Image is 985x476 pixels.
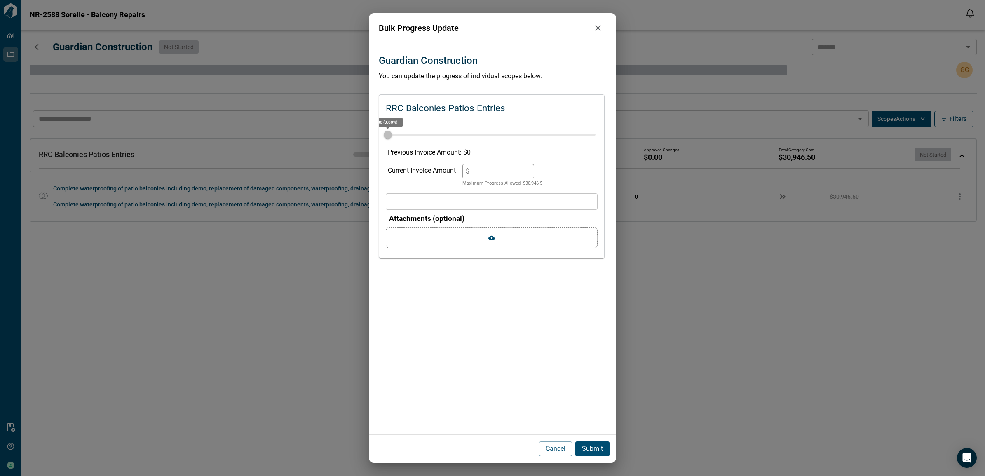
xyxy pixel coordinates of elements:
div: Current Invoice Amount [388,164,456,187]
button: Cancel [539,441,572,456]
button: Submit [575,441,610,456]
p: Submit [582,444,603,454]
p: Attachments (optional) [389,213,598,224]
div: Open Intercom Messenger [957,448,977,468]
p: You can update the progress of individual scopes below: [379,71,606,81]
p: RRC Balconies Patios Entries [386,101,505,115]
span: $ [466,167,469,175]
p: Previous Invoice Amount: $ 0 [388,148,596,157]
p: Bulk Progress Update [379,22,590,34]
p: Maximum Progress Allowed: $ 30,946.5 [462,180,542,187]
p: Cancel [546,444,565,454]
p: Guardian Construction [379,53,478,68]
